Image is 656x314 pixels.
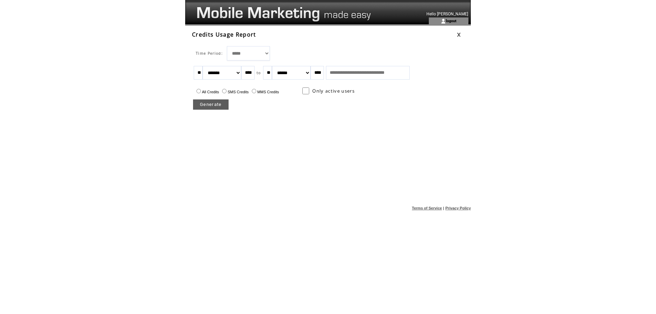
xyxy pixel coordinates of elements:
[222,89,227,93] input: SMS Credits
[192,31,256,38] span: Credits Usage Report
[252,89,256,93] input: MMS Credits
[426,12,468,16] span: Hello [PERSON_NAME]
[220,90,249,94] label: SMS Credits
[193,99,229,110] a: Generate
[412,206,442,210] a: Terms of Service
[312,88,355,94] span: Only active users
[195,90,219,94] label: All Credits
[441,18,446,24] img: account_icon.gif
[196,89,201,93] input: All Credits
[445,206,471,210] a: Privacy Policy
[443,206,444,210] span: |
[250,90,279,94] label: MMS Credits
[446,18,456,23] a: logout
[257,70,261,75] span: to
[196,51,223,56] span: Time Period:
